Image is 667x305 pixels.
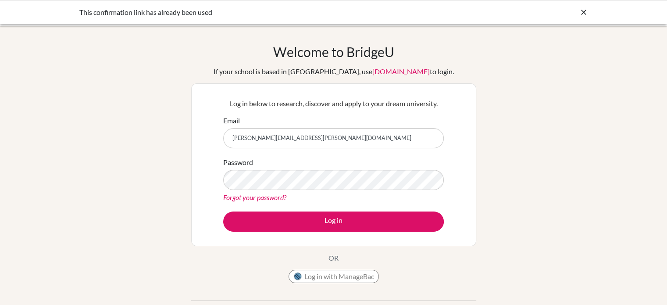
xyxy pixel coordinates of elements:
label: Password [223,157,253,168]
a: [DOMAIN_NAME] [372,67,430,75]
p: Log in below to research, discover and apply to your dream university. [223,98,444,109]
button: Log in with ManageBac [289,270,379,283]
div: If your school is based in [GEOGRAPHIC_DATA], use to login. [214,66,454,77]
h1: Welcome to BridgeU [273,44,394,60]
button: Log in [223,212,444,232]
label: Email [223,115,240,126]
a: Forgot your password? [223,193,286,201]
p: OR [328,253,339,263]
div: This confirmation link has already been used [79,7,457,18]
